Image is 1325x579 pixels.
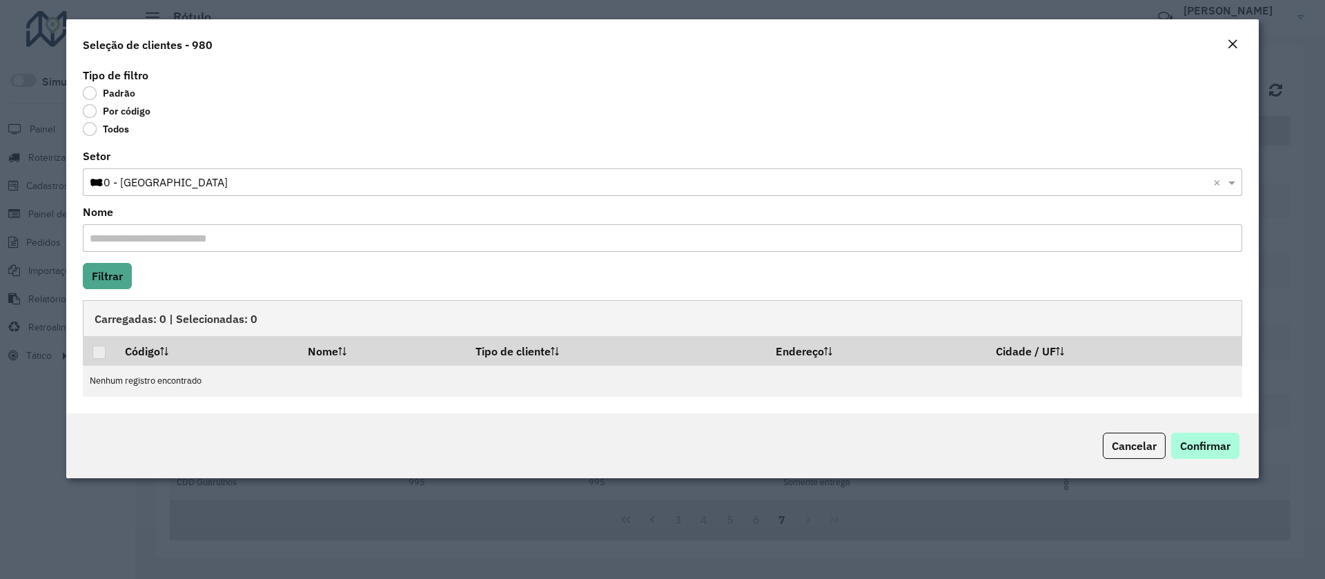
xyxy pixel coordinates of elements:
[1103,433,1166,459] button: Cancelar
[467,336,766,365] th: Tipo de cliente
[1213,174,1225,190] span: Clear all
[83,122,129,136] label: Todos
[766,336,987,365] th: Endereço
[83,300,1242,336] div: Carregadas: 0 | Selecionadas: 0
[83,104,150,118] label: Por código
[1227,39,1238,50] em: Fechar
[83,37,213,53] h4: Seleção de clientes - 980
[83,263,132,289] button: Filtrar
[83,148,110,164] label: Setor
[83,366,1242,397] td: Nenhum registro encontrado
[1112,439,1157,453] span: Cancelar
[83,86,135,100] label: Padrão
[1223,36,1242,54] button: Close
[115,336,297,365] th: Código
[987,336,1242,365] th: Cidade / UF
[83,204,113,220] label: Nome
[1180,439,1230,453] span: Confirmar
[83,67,148,84] label: Tipo de filtro
[1171,433,1239,459] button: Confirmar
[298,336,467,365] th: Nome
